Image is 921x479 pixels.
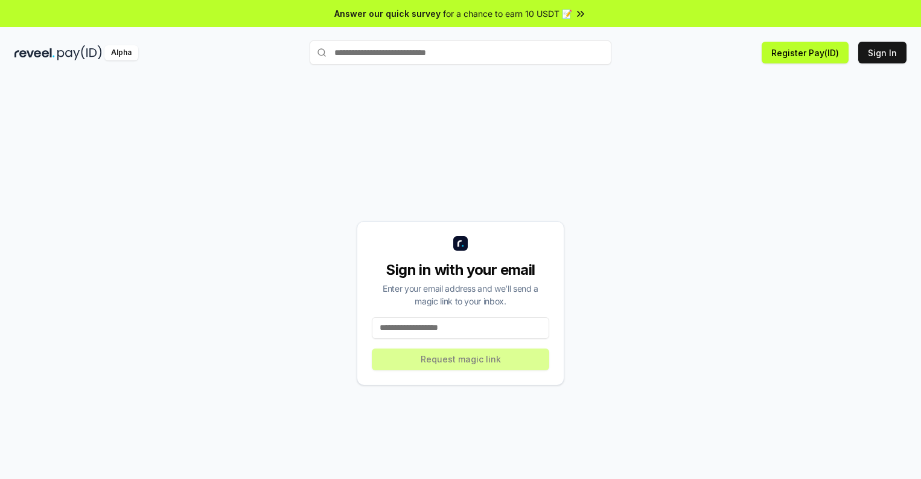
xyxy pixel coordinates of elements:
img: logo_small [453,236,468,251]
button: Register Pay(ID) [762,42,849,63]
button: Sign In [858,42,907,63]
span: for a chance to earn 10 USDT 📝 [443,7,572,20]
span: Answer our quick survey [334,7,441,20]
img: pay_id [57,45,102,60]
img: reveel_dark [14,45,55,60]
div: Alpha [104,45,138,60]
div: Enter your email address and we’ll send a magic link to your inbox. [372,282,549,307]
div: Sign in with your email [372,260,549,280]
